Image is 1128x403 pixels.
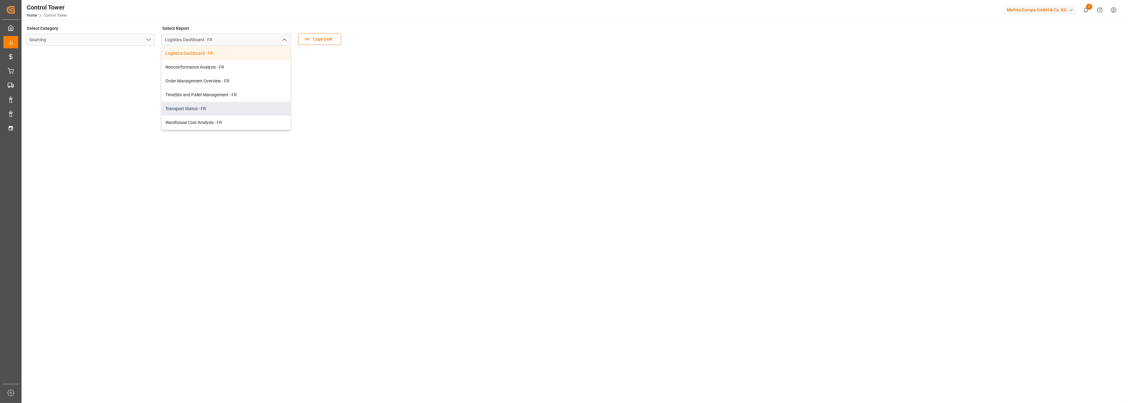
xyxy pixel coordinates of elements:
div: Logistics Dashboard - FR [162,46,290,60]
a: Home [27,13,37,18]
label: Select Report [161,24,190,33]
button: Help Center [1093,3,1107,17]
div: Nonconformance Analysis - FR [162,60,290,74]
span: Copy Link [310,36,335,42]
div: TimeSlot and Pallet Management - FR [162,88,290,102]
button: show 2 new notifications [1079,3,1093,17]
button: Melitta Europa GmbH & Co. KG [1004,4,1079,16]
button: open menu [144,35,153,45]
input: Type to search/select [26,34,155,46]
span: 2 [1086,4,1092,10]
div: Transport Status - FR [162,102,290,116]
button: Copy Link [298,33,341,45]
label: Select Category [26,24,59,33]
div: Order Management Overview - FR [162,74,290,88]
div: Warehouse Cost Analysis - FR [162,116,290,130]
input: Type to search/select [161,34,291,46]
div: Melitta Europa GmbH & Co. KG [1004,6,1077,14]
button: close menu [279,35,288,45]
div: Control Tower [27,3,67,12]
